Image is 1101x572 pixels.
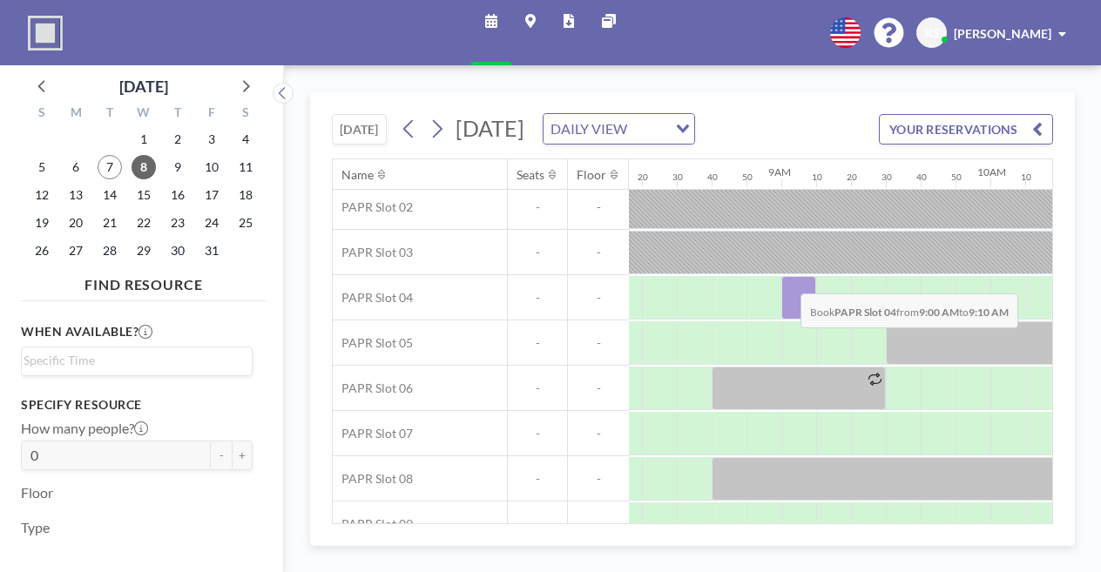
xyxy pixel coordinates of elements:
[165,183,190,207] span: Thursday, October 16, 2025
[93,103,127,125] div: T
[568,471,629,487] span: -
[568,516,629,532] span: -
[508,380,567,396] span: -
[194,103,228,125] div: F
[233,155,258,179] span: Saturday, October 11, 2025
[21,519,50,536] label: Type
[332,114,387,145] button: [DATE]
[127,103,161,125] div: W
[333,380,413,396] span: PAPR Slot 06
[22,347,252,373] div: Search for option
[919,306,959,319] b: 9:00 AM
[30,183,54,207] span: Sunday, October 12, 2025
[333,199,413,215] span: PAPR Slot 02
[879,114,1053,145] button: YOUR RESERVATIONS
[508,245,567,260] span: -
[132,183,156,207] span: Wednesday, October 15, 2025
[132,211,156,235] span: Wednesday, October 22, 2025
[333,335,413,351] span: PAPR Slot 05
[544,114,694,144] div: Search for option
[333,245,413,260] span: PAPR Slot 03
[21,269,267,293] h4: FIND RESOURCE
[1021,172,1031,183] div: 10
[21,484,53,501] label: Floor
[547,118,631,140] span: DAILY VIEW
[881,172,892,183] div: 30
[25,103,59,125] div: S
[568,426,629,441] span: -
[132,127,156,151] span: Wednesday, October 1, 2025
[160,103,194,125] div: T
[30,239,54,263] span: Sunday, October 26, 2025
[98,183,122,207] span: Tuesday, October 14, 2025
[812,172,822,183] div: 10
[456,115,524,141] span: [DATE]
[98,155,122,179] span: Tuesday, October 7, 2025
[672,172,683,183] div: 30
[333,426,413,441] span: PAPR Slot 07
[59,103,93,125] div: M
[508,290,567,306] span: -
[228,103,262,125] div: S
[333,471,413,487] span: PAPR Slot 08
[508,516,567,532] span: -
[954,26,1051,41] span: [PERSON_NAME]
[98,211,122,235] span: Tuesday, October 21, 2025
[508,426,567,441] span: -
[341,167,374,183] div: Name
[165,239,190,263] span: Thursday, October 30, 2025
[233,211,258,235] span: Saturday, October 25, 2025
[951,172,962,183] div: 50
[165,127,190,151] span: Thursday, October 2, 2025
[568,335,629,351] span: -
[333,290,413,306] span: PAPR Slot 04
[233,183,258,207] span: Saturday, October 18, 2025
[199,183,224,207] span: Friday, October 17, 2025
[232,441,253,470] button: +
[632,118,665,140] input: Search for option
[132,239,156,263] span: Wednesday, October 29, 2025
[508,471,567,487] span: -
[969,306,1009,319] b: 9:10 AM
[165,155,190,179] span: Thursday, October 9, 2025
[199,155,224,179] span: Friday, October 10, 2025
[508,199,567,215] span: -
[568,290,629,306] span: -
[233,127,258,151] span: Saturday, October 4, 2025
[211,441,232,470] button: -
[508,335,567,351] span: -
[568,380,629,396] span: -
[21,420,148,437] label: How many people?
[333,516,413,532] span: PAPR Slot 09
[916,172,927,183] div: 40
[98,239,122,263] span: Tuesday, October 28, 2025
[517,167,544,183] div: Seats
[64,155,88,179] span: Monday, October 6, 2025
[30,155,54,179] span: Sunday, October 5, 2025
[638,172,648,183] div: 20
[64,211,88,235] span: Monday, October 20, 2025
[28,16,63,50] img: organization-logo
[568,245,629,260] span: -
[707,172,718,183] div: 40
[742,172,753,183] div: 50
[977,165,1006,178] div: 10AM
[834,306,896,319] b: PAPR Slot 04
[768,165,791,178] div: 9AM
[568,199,629,215] span: -
[165,211,190,235] span: Thursday, October 23, 2025
[64,239,88,263] span: Monday, October 27, 2025
[199,211,224,235] span: Friday, October 24, 2025
[199,239,224,263] span: Friday, October 31, 2025
[847,172,857,183] div: 20
[24,351,242,370] input: Search for option
[924,25,940,41] span: XS
[64,183,88,207] span: Monday, October 13, 2025
[199,127,224,151] span: Friday, October 3, 2025
[21,397,253,413] h3: Specify resource
[132,155,156,179] span: Wednesday, October 8, 2025
[119,74,168,98] div: [DATE]
[577,167,606,183] div: Floor
[30,211,54,235] span: Sunday, October 19, 2025
[800,293,1018,328] span: Book from to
